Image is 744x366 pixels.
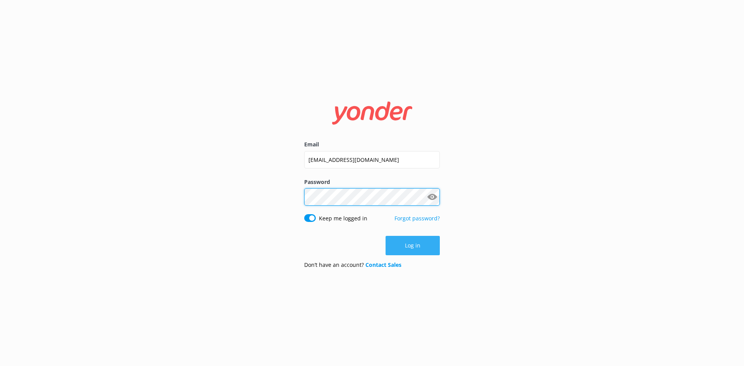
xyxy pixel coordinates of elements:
[394,215,440,222] a: Forgot password?
[424,189,440,205] button: Show password
[304,261,401,269] p: Don’t have an account?
[386,236,440,255] button: Log in
[304,178,440,186] label: Password
[365,261,401,268] a: Contact Sales
[304,151,440,168] input: user@emailaddress.com
[304,140,440,149] label: Email
[319,214,367,223] label: Keep me logged in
